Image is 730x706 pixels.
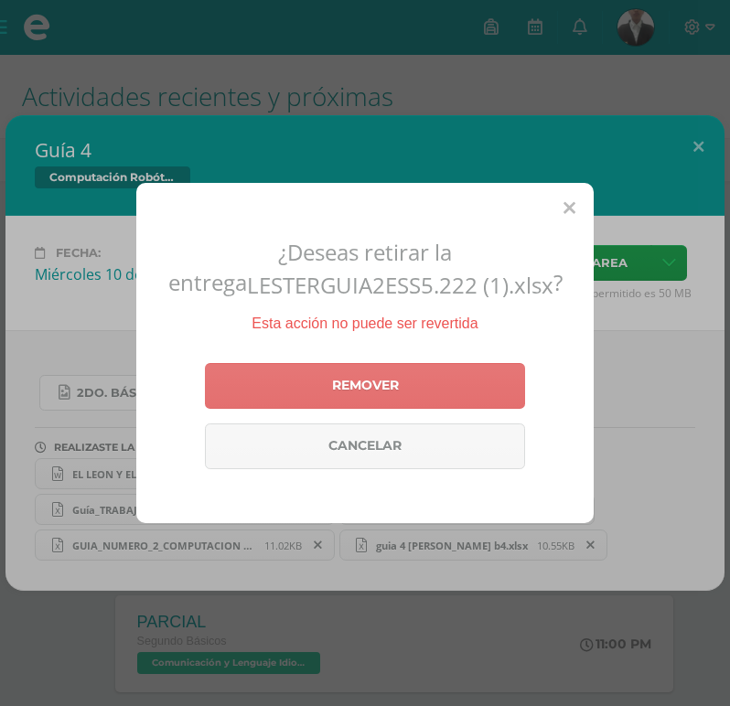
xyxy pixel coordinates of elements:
h2: ¿Deseas retirar la entrega ? [158,237,572,300]
span: Close (Esc) [564,197,575,219]
a: Cancelar [205,423,525,469]
span: LESTERGUIA2ESS5.222 (1).xlsx [247,270,553,300]
span: Esta acción no puede ser revertida [252,316,478,331]
a: Remover [205,363,525,409]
